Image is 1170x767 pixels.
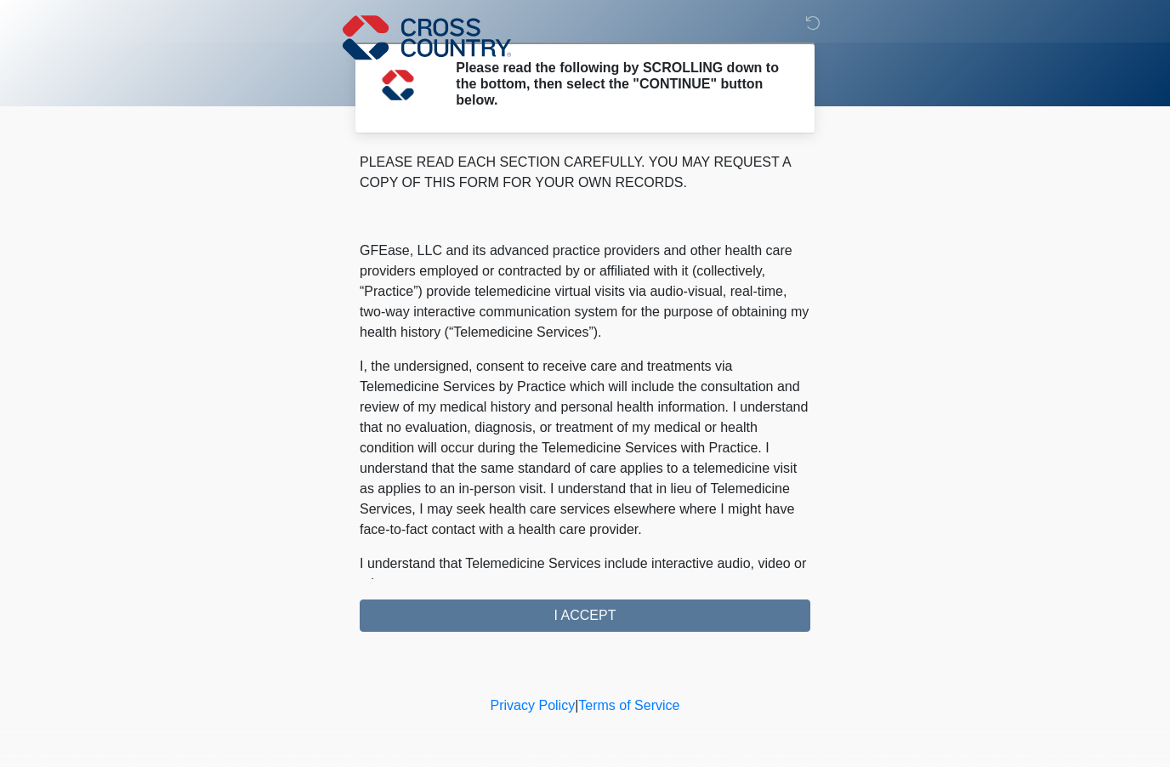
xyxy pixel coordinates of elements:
p: I, the undersigned, consent to receive care and treatments via Telemedicine Services by Practice ... [360,356,810,540]
a: | [575,698,578,713]
p: GFEase, LLC and its advanced practice providers and other health care providers employed or contr... [360,241,810,343]
a: Privacy Policy [491,698,576,713]
img: Cross Country Logo [343,13,511,62]
img: Agent Avatar [372,60,423,111]
p: PLEASE READ EACH SECTION CAREFULLY. YOU MAY REQUEST A COPY OF THIS FORM FOR YOUR OWN RECORDS. [360,152,810,193]
h2: Please read the following by SCROLLING down to the bottom, then select the "CONTINUE" button below. [456,60,785,109]
p: I understand that Telemedicine Services include interactive audio, video or other [360,554,810,594]
a: Terms of Service [578,698,679,713]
